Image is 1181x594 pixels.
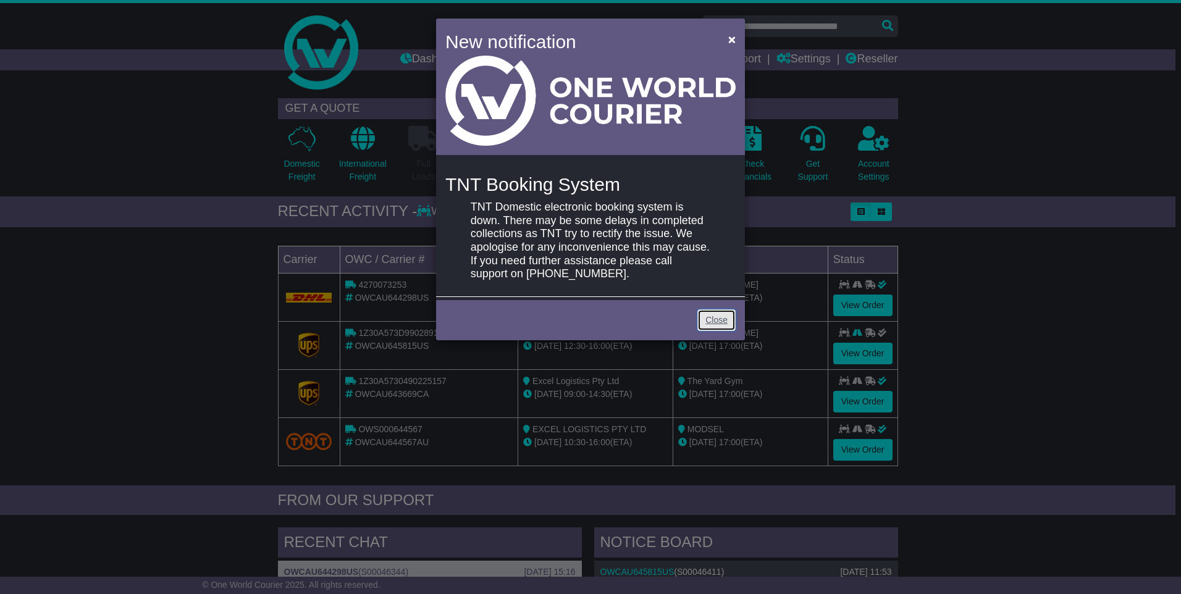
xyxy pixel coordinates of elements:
a: Close [697,309,736,331]
h4: New notification [445,28,710,56]
p: TNT Domestic electronic booking system is down. There may be some delays in completed collections... [471,201,710,281]
h4: TNT Booking System [445,174,736,195]
img: Light [445,56,736,146]
button: Close [722,27,742,52]
span: × [728,32,736,46]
